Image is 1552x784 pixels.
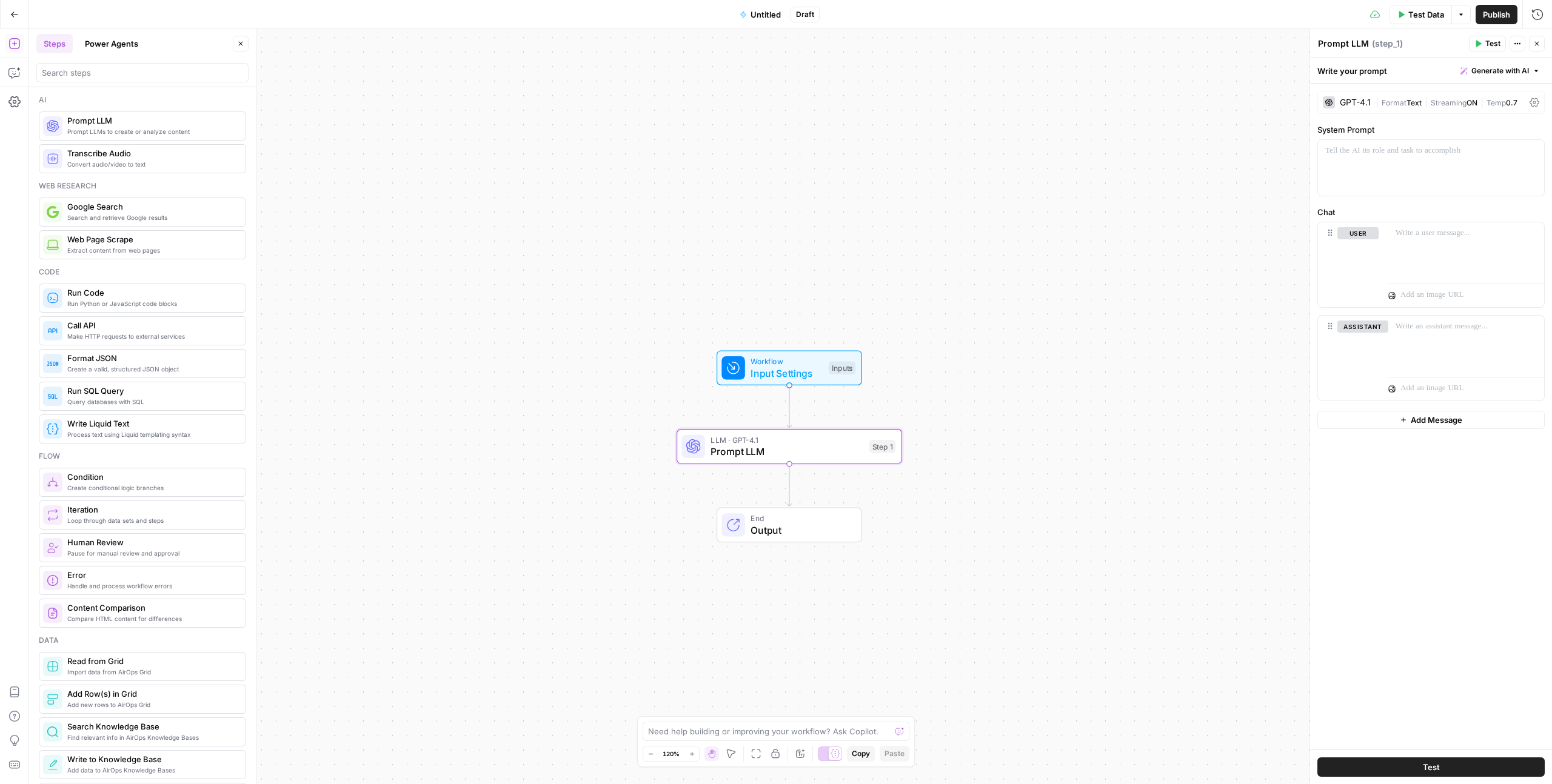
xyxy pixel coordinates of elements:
div: user [1318,222,1379,307]
span: ( step_1 ) [1372,38,1403,50]
div: Inputs [829,361,855,374]
button: Copy [847,746,875,762]
span: Run Python or JavaScript code blocks [67,299,236,308]
span: | [1376,96,1382,108]
g: Edge from start to step_1 [787,385,791,428]
span: Convert audio/video to text [67,159,236,169]
span: 120% [663,749,680,759]
span: Input Settings [751,366,823,380]
label: Chat [1317,206,1545,218]
span: ON [1467,98,1477,107]
span: 0.7 [1506,98,1517,107]
span: Search Knowledge Base [67,720,236,733]
span: Output [751,523,849,537]
span: Content Comparison [67,602,236,614]
span: Test [1485,38,1500,49]
span: Compare HTML content for differences [67,614,236,623]
span: Streaming [1431,98,1467,107]
button: Add Message [1317,411,1545,429]
div: Write your prompt [1310,58,1552,83]
div: Flow [39,451,246,462]
div: Web research [39,181,246,191]
span: Add Message [1411,414,1462,426]
div: Step 1 [869,440,895,453]
span: Pause for manual review and approval [67,548,236,558]
span: Import data from AirOps Grid [67,667,236,677]
span: Iteration [67,503,236,516]
div: assistant [1318,316,1379,400]
span: Query databases with SQL [67,397,236,407]
span: Draft [796,9,814,20]
button: Test [1469,36,1506,51]
input: Search steps [42,67,243,79]
button: Test Data [1390,5,1451,24]
button: Steps [36,34,73,53]
span: Find relevant info in AirOps Knowledge Bases [67,733,236,742]
span: Temp [1487,98,1506,107]
span: Extract content from web pages [67,245,236,255]
span: Add data to AirOps Knowledge Bases [67,765,236,775]
button: Test [1317,757,1545,777]
span: Web Page Scrape [67,233,236,245]
span: Prompt LLMs to create or analyze content [67,127,236,136]
div: EndOutput [677,508,902,543]
span: | [1422,96,1431,108]
span: Text [1406,98,1422,107]
span: Prompt LLM [711,444,863,459]
span: Add Row(s) in Grid [67,688,236,700]
span: Workflow [751,356,823,367]
div: WorkflowInput SettingsInputs [677,350,902,385]
span: Error [67,569,236,581]
span: Add new rows to AirOps Grid [67,700,236,709]
span: Write Liquid Text [67,417,236,430]
span: Google Search [67,201,236,213]
button: Paste [880,746,909,762]
span: Search and retrieve Google results [67,213,236,222]
span: Write to Knowledge Base [67,753,236,765]
g: Edge from step_1 to end [787,464,791,507]
button: assistant [1337,321,1388,333]
span: Prompt LLM [67,115,236,127]
span: Condition [67,471,236,483]
span: Paste [885,748,905,759]
button: Generate with AI [1456,63,1545,79]
span: Human Review [67,536,236,548]
label: System Prompt [1317,124,1545,136]
div: Code [39,267,246,277]
button: user [1337,227,1379,239]
span: Run Code [67,287,236,299]
span: Test Data [1408,8,1444,21]
span: LLM · GPT-4.1 [711,434,863,445]
button: Untitled [732,5,788,24]
span: Create conditional logic branches [67,483,236,493]
button: Publish [1476,5,1517,24]
div: Ai [39,95,246,105]
span: Copy [852,748,870,759]
span: Format [1382,98,1406,107]
span: Handle and process workflow errors [67,581,236,591]
span: Run SQL Query [67,385,236,397]
span: | [1477,96,1487,108]
span: Transcribe Audio [67,147,236,159]
span: Loop through data sets and steps [67,516,236,525]
span: Generate with AI [1471,65,1529,76]
span: Untitled [751,8,781,21]
span: Test [1423,761,1440,773]
span: Make HTTP requests to external services [67,331,236,341]
span: Publish [1483,8,1510,21]
span: Format JSON [67,352,236,364]
span: Create a valid, structured JSON object [67,364,236,374]
span: End [751,513,849,524]
span: Read from Grid [67,655,236,667]
span: Process text using Liquid templating syntax [67,430,236,439]
img: vrinnnclop0vshvmafd7ip1g7ohf [47,607,59,619]
div: Data [39,635,246,646]
span: Call API [67,319,236,331]
div: GPT-4.1 [1340,98,1371,107]
div: LLM · GPT-4.1Prompt LLMStep 1 [677,429,902,464]
button: Power Agents [78,34,145,53]
textarea: Prompt LLM [1318,38,1369,50]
